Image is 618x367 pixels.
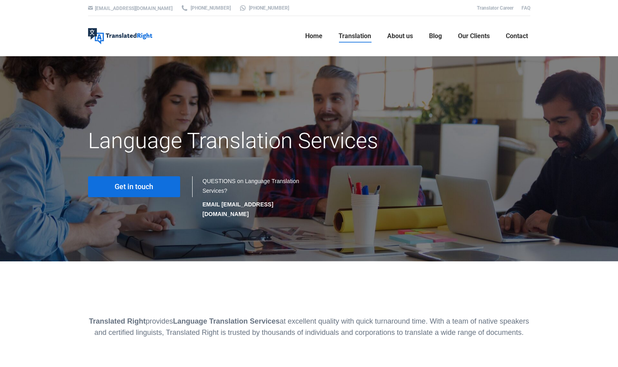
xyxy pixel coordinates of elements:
span: About us [387,32,413,40]
h1: Language Translation Services [88,128,379,154]
a: Translator Career [477,5,513,11]
img: Translated Right [88,28,152,44]
span: Our Clients [458,32,490,40]
strong: Language Translation Services [173,317,279,325]
p: provides at excellent quality with quick turnaround time. With a team of native speakers and cert... [88,316,530,338]
a: Get in touch [88,176,180,197]
a: About us [385,23,415,49]
span: Translation [339,32,371,40]
strong: Translated Right [89,317,146,325]
a: FAQ [522,5,530,11]
a: Translation [336,23,374,49]
a: [PHONE_NUMBER] [239,4,289,12]
span: Home [305,32,322,40]
p: QUESTIONS on Language Translation Services? [203,176,301,196]
a: [EMAIL_ADDRESS][DOMAIN_NAME] [95,6,172,11]
a: Home [303,23,325,49]
a: Our Clients [456,23,492,49]
span: Blog [429,32,442,40]
a: Contact [503,23,530,49]
span: Contact [506,32,528,40]
span: Get in touch [115,183,153,191]
a: Blog [427,23,444,49]
strong: EMAIL [EMAIL_ADDRESS][DOMAIN_NAME] [203,201,273,217]
a: [PHONE_NUMBER] [181,4,231,12]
